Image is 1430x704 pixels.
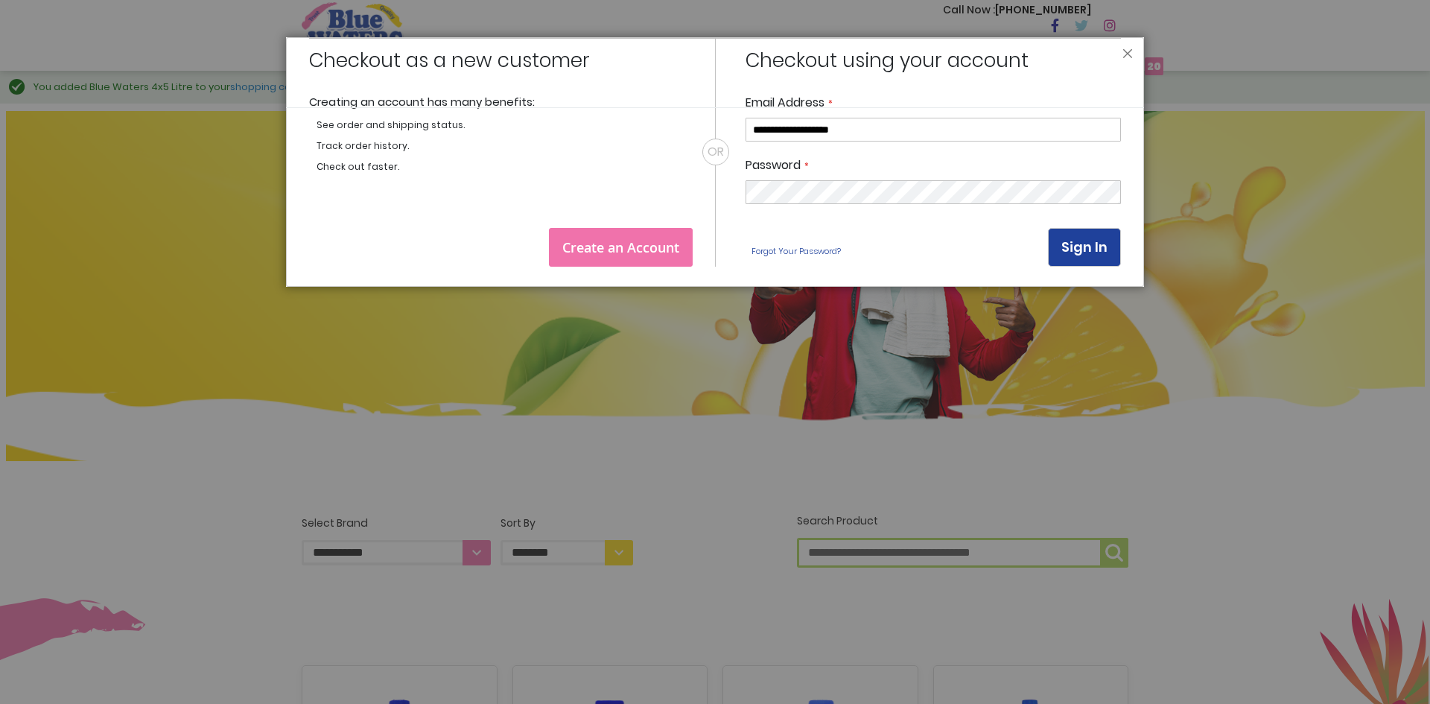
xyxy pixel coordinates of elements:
span: Sign In [1061,238,1108,256]
span: Password [746,156,801,174]
span: Create an Account [562,238,679,256]
a: Create an Account [549,228,693,267]
a: Forgot Your Password? [746,240,846,262]
li: See order and shipping status. [317,118,693,132]
li: Track order history. [317,139,693,153]
span: Forgot Your Password? [751,245,841,258]
button: Sign In [1048,228,1121,267]
li: Check out faster. [317,160,693,174]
